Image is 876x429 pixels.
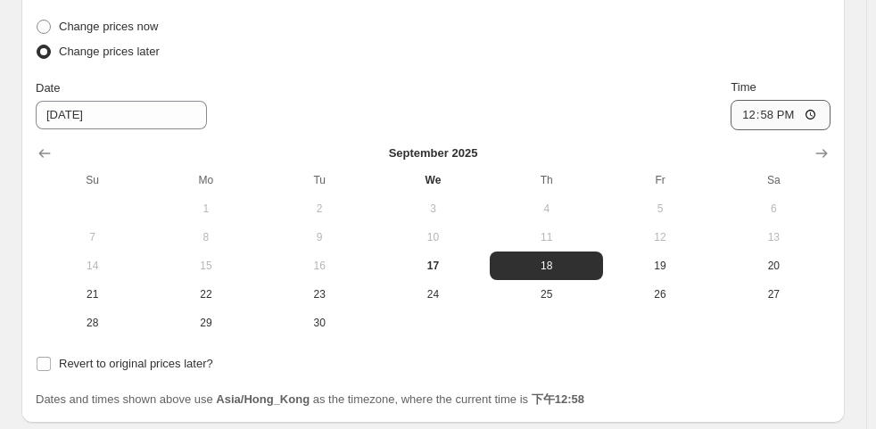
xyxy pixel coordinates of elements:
button: Monday September 22 2025 [149,280,262,309]
span: 19 [610,259,709,273]
button: Show previous month, August 2025 [32,141,57,166]
span: Tu [270,173,369,187]
th: Friday [603,166,716,194]
span: 21 [43,287,142,301]
button: Friday September 12 2025 [603,223,716,252]
span: 13 [724,230,823,244]
span: Time [731,80,756,94]
button: Thursday September 11 2025 [490,223,603,252]
button: Saturday September 20 2025 [717,252,831,280]
span: 14 [43,259,142,273]
span: Fr [610,173,709,187]
button: Wednesday September 3 2025 [376,194,490,223]
button: Monday September 29 2025 [149,309,262,337]
button: Wednesday September 24 2025 [376,280,490,309]
button: Sunday September 14 2025 [36,252,149,280]
b: 下午12:58 [532,392,584,406]
button: Tuesday September 30 2025 [263,309,376,337]
button: Sunday September 7 2025 [36,223,149,252]
th: Wednesday [376,166,490,194]
th: Sunday [36,166,149,194]
span: 23 [270,287,369,301]
button: Thursday September 18 2025 [490,252,603,280]
button: Sunday September 21 2025 [36,280,149,309]
span: 6 [724,202,823,216]
span: Change prices later [59,45,160,58]
span: 10 [384,230,483,244]
button: Tuesday September 9 2025 [263,223,376,252]
span: Mo [156,173,255,187]
th: Tuesday [263,166,376,194]
span: 11 [497,230,596,244]
span: 18 [497,259,596,273]
button: Monday September 8 2025 [149,223,262,252]
button: Tuesday September 2 2025 [263,194,376,223]
button: Tuesday September 23 2025 [263,280,376,309]
button: Monday September 15 2025 [149,252,262,280]
button: Friday September 5 2025 [603,194,716,223]
span: 22 [156,287,255,301]
span: 30 [270,316,369,330]
span: 25 [497,287,596,301]
button: Thursday September 25 2025 [490,280,603,309]
span: Th [497,173,596,187]
span: 7 [43,230,142,244]
span: 8 [156,230,255,244]
span: 26 [610,287,709,301]
span: 9 [270,230,369,244]
th: Saturday [717,166,831,194]
span: 2 [270,202,369,216]
th: Thursday [490,166,603,194]
button: Saturday September 6 2025 [717,194,831,223]
span: 29 [156,316,255,330]
button: Wednesday September 10 2025 [376,223,490,252]
span: 15 [156,259,255,273]
button: Today Wednesday September 17 2025 [376,252,490,280]
button: Monday September 1 2025 [149,194,262,223]
button: Thursday September 4 2025 [490,194,603,223]
span: 28 [43,316,142,330]
span: Dates and times shown above use as the timezone, where the current time is [36,392,584,406]
span: We [384,173,483,187]
span: 4 [497,202,596,216]
span: 3 [384,202,483,216]
button: Saturday September 27 2025 [717,280,831,309]
span: Change prices now [59,20,158,33]
button: Sunday September 28 2025 [36,309,149,337]
button: Friday September 26 2025 [603,280,716,309]
span: 17 [384,259,483,273]
span: 12 [610,230,709,244]
b: Asia/Hong_Kong [216,392,310,406]
span: 24 [384,287,483,301]
input: 12:00 [731,100,831,130]
span: Sa [724,173,823,187]
span: Revert to original prices later? [59,357,213,370]
span: 27 [724,287,823,301]
button: Show next month, October 2025 [809,141,834,166]
button: Saturday September 13 2025 [717,223,831,252]
span: 16 [270,259,369,273]
span: 20 [724,259,823,273]
button: Friday September 19 2025 [603,252,716,280]
span: Date [36,81,60,95]
button: Tuesday September 16 2025 [263,252,376,280]
span: 1 [156,202,255,216]
input: 9/17/2025 [36,101,207,129]
span: 5 [610,202,709,216]
span: Su [43,173,142,187]
th: Monday [149,166,262,194]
